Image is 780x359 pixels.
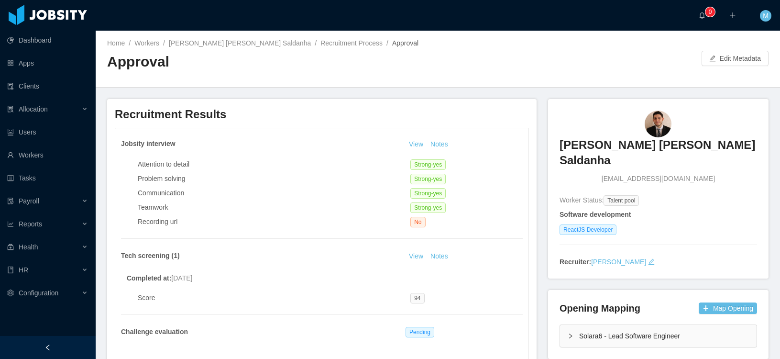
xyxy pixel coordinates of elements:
[427,139,452,150] button: Notes
[699,303,757,314] button: icon: plusMap Opening
[7,77,88,96] a: icon: auditClients
[560,224,616,235] span: ReactJS Developer
[7,146,88,165] a: icon: userWorkers
[602,174,715,184] span: [EMAIL_ADDRESS][DOMAIN_NAME]
[19,243,38,251] span: Health
[560,137,757,168] h3: [PERSON_NAME] [PERSON_NAME] Saldanha
[138,174,410,184] div: Problem solving
[648,258,655,265] i: icon: edit
[115,107,529,122] h3: Recruitment Results
[410,202,446,213] span: Strong-yes
[138,217,410,227] div: Recording url
[406,327,434,337] span: Pending
[702,51,769,66] button: icon: editEdit Metadata
[7,198,14,204] i: icon: file-protect
[560,211,631,218] strong: Software development
[138,293,410,303] div: Score
[427,251,452,262] button: Notes
[121,252,180,259] strong: Tech screening (1)
[7,168,88,188] a: icon: profileTasks
[121,140,176,147] strong: Jobsity interview
[406,252,427,260] a: View
[7,54,88,73] a: icon: appstoreApps
[107,52,438,72] h2: Approval
[410,188,446,199] span: Strong-yes
[560,302,640,315] h4: Opening Mapping
[320,39,383,47] a: Recruitment Process
[7,244,14,250] i: icon: medicine-box
[591,258,646,266] a: [PERSON_NAME]
[7,221,14,227] i: icon: line-chart
[171,274,192,282] span: [DATE]
[560,196,604,204] span: Worker Status:
[163,39,165,47] span: /
[410,217,425,227] span: No
[121,328,188,336] strong: Challenge evaluation
[645,111,671,137] img: 7cfd2936-3331-4ef6-a19c-ddcdebe43a0c_671959240ce11-90w.png
[7,106,14,112] i: icon: solution
[138,188,410,198] div: Communication
[699,12,705,19] i: icon: bell
[560,325,757,347] div: icon: rightSolara6 - Lead Software Engineer
[19,197,39,205] span: Payroll
[560,137,757,174] a: [PERSON_NAME] [PERSON_NAME] Saldanha
[19,220,42,228] span: Reports
[560,258,591,266] strong: Recruiter:
[763,10,769,22] span: M
[568,333,573,339] i: icon: right
[406,140,427,148] a: View
[410,159,446,170] span: Strong-yes
[7,290,14,296] i: icon: setting
[729,12,736,19] i: icon: plus
[315,39,317,47] span: /
[134,39,159,47] a: Workers
[392,39,418,47] span: Approval
[7,267,14,273] i: icon: book
[386,39,388,47] span: /
[705,7,715,17] sup: 0
[129,39,131,47] span: /
[138,202,410,213] div: Teamwork
[19,289,58,297] span: Configuration
[19,266,28,274] span: HR
[410,174,446,184] span: Strong-yes
[7,123,88,142] a: icon: robotUsers
[410,293,424,303] span: 94
[604,195,639,206] span: Talent pool
[138,159,410,169] div: Attention to detail
[127,274,171,282] strong: Completed at:
[7,31,88,50] a: icon: pie-chartDashboard
[169,39,311,47] a: [PERSON_NAME] [PERSON_NAME] Saldanha
[107,39,125,47] a: Home
[19,105,48,113] span: Allocation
